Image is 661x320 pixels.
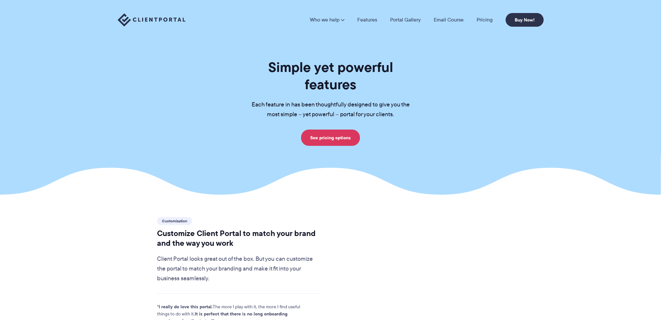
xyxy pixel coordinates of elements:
[157,254,321,284] p: Client Portal looks great out of the box. But you can customize the portal to match your branding...
[390,17,421,22] a: Portal Gallery
[157,217,192,225] span: Customization
[506,13,544,27] a: Buy Now!
[357,17,377,22] a: Features
[157,229,321,248] h2: Customize Client Portal to match your brand and the way you work
[159,303,213,310] strong: I really do love this portal.
[477,17,493,22] a: Pricing
[301,130,360,146] a: See pricing options
[434,17,464,22] a: Email Course
[241,100,420,119] p: Each feature in has been thoughtfully designed to give you the most simple – yet powerful – porta...
[310,17,344,22] a: Who we help
[241,59,420,93] h1: Simple yet powerful features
